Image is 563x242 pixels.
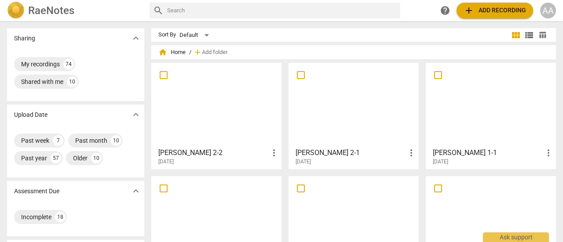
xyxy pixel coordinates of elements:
span: add [193,48,202,57]
div: Past week [21,136,49,145]
p: Upload Date [14,110,48,119]
span: add [464,5,474,16]
div: 10 [91,153,102,163]
span: / [189,49,191,56]
button: List view [523,29,536,42]
div: Sort By [158,32,176,38]
div: My recordings [21,60,60,69]
p: Sharing [14,34,35,43]
span: [DATE] [433,158,448,166]
button: Show more [129,108,143,121]
div: 7 [53,135,63,146]
span: expand_more [131,109,141,120]
button: Show more [129,32,143,45]
span: more_vert [269,148,279,158]
span: table_chart [538,31,547,39]
button: Table view [536,29,549,42]
h2: RaeNotes [28,4,74,17]
div: 10 [67,76,77,87]
a: [PERSON_NAME] 1-1[DATE] [429,66,553,165]
span: Home [158,48,186,57]
div: Ask support [483,232,549,242]
span: expand_more [131,186,141,196]
span: expand_more [131,33,141,43]
a: LogoRaeNotes [7,2,143,19]
h3: Victor-Angelica 1-1 [433,148,543,158]
span: more_vert [406,148,417,158]
div: Past month [75,136,107,145]
span: Add recording [464,5,526,16]
img: Logo [7,2,25,19]
div: Older [73,154,88,163]
a: Help [437,3,453,18]
div: 74 [63,59,74,69]
div: Incomplete [21,213,51,221]
h3: Victor-Angelica 2-2 [158,148,269,158]
div: 18 [55,212,66,222]
div: 57 [51,153,61,163]
span: more_vert [543,148,554,158]
span: [DATE] [158,158,174,166]
span: Add folder [202,49,227,56]
button: Show more [129,184,143,198]
div: 10 [111,135,121,146]
input: Search [167,4,397,18]
div: Default [179,28,212,42]
a: [PERSON_NAME] 2-2[DATE] [154,66,278,165]
button: AA [540,3,556,18]
button: Upload [457,3,533,18]
span: home [158,48,167,57]
div: Past year [21,154,47,163]
span: view_module [511,30,521,40]
span: search [153,5,164,16]
p: Assessment Due [14,187,59,196]
h3: Victor-Angelica 2-1 [296,148,406,158]
a: [PERSON_NAME] 2-1[DATE] [292,66,416,165]
span: view_list [524,30,534,40]
span: [DATE] [296,158,311,166]
span: help [440,5,450,16]
div: Shared with me [21,77,63,86]
button: Tile view [509,29,523,42]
